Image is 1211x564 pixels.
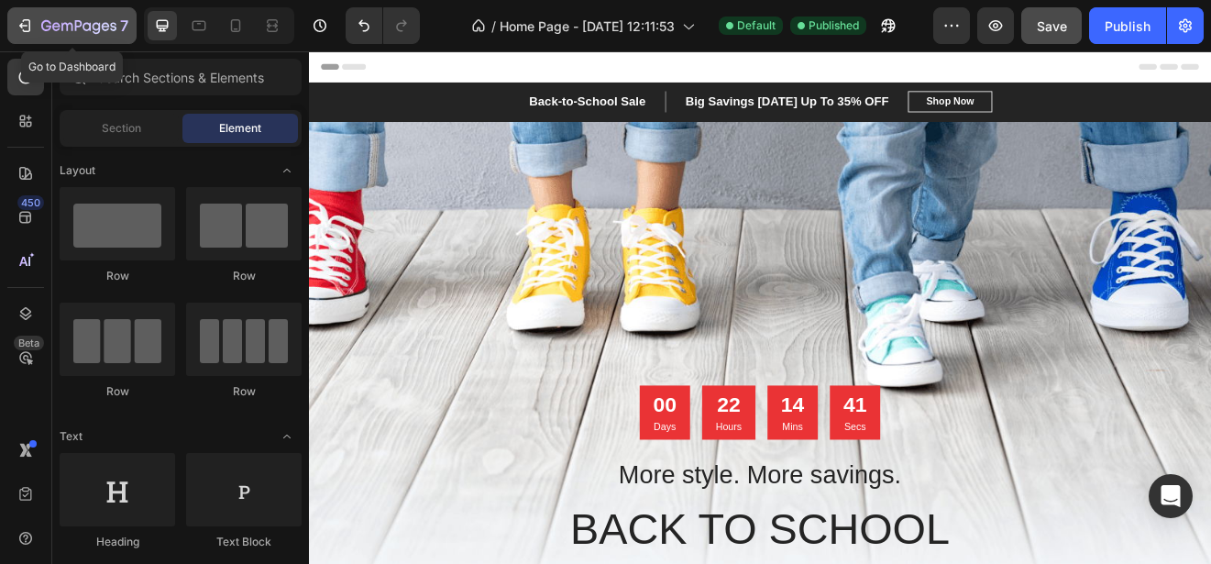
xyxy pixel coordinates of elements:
[1149,474,1193,518] div: Open Intercom Messenger
[809,17,859,34] span: Published
[120,15,128,37] p: 7
[1089,7,1166,44] button: Publish
[17,195,44,210] div: 450
[1037,18,1067,34] span: Save
[420,415,448,448] div: 00
[272,156,302,185] span: Toggle open
[753,52,811,71] div: Shop Now
[1105,17,1150,36] div: Publish
[219,120,261,137] span: Element
[60,428,83,445] span: Text
[1021,7,1082,44] button: Save
[60,59,302,95] input: Search Sections & Elements
[14,336,44,350] div: Beta
[420,448,448,467] p: Days
[16,497,1084,536] p: More style. More savings.
[346,7,420,44] div: Undo/Redo
[102,120,141,137] span: Section
[500,17,675,36] span: Home Page - [DATE] 12:11:53
[186,268,302,284] div: Row
[60,268,175,284] div: Row
[737,17,776,34] span: Default
[7,7,137,44] button: 7
[60,383,175,400] div: Row
[652,415,680,448] div: 41
[60,534,175,550] div: Heading
[576,415,604,448] div: 14
[496,448,528,467] p: Hours
[272,422,302,451] span: Toggle open
[60,162,95,179] span: Layout
[496,415,528,448] div: 22
[309,51,1211,564] iframe: Design area
[491,17,496,36] span: /
[576,448,604,467] p: Mins
[186,383,302,400] div: Row
[652,448,680,467] p: Secs
[186,534,302,550] div: Text Block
